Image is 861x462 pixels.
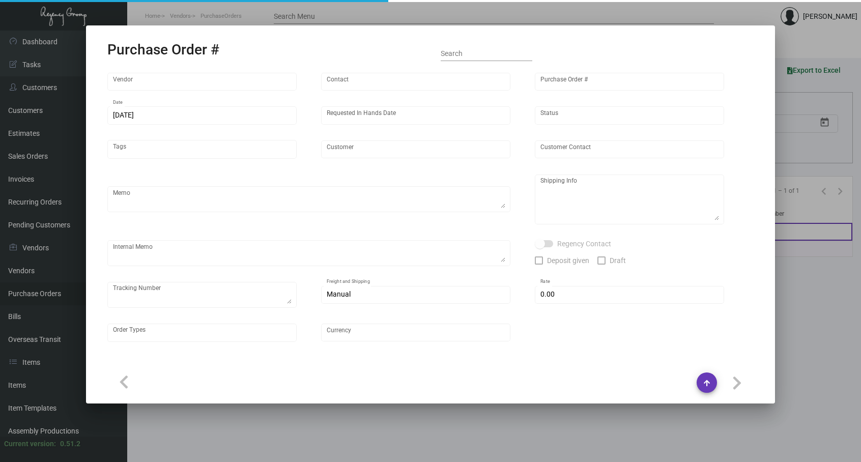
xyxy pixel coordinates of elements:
[259,365,298,376] div: Activity logs
[145,365,164,376] div: Tasks
[547,254,589,267] span: Deposit given
[116,365,134,376] div: Items
[327,290,351,298] span: Manual
[175,365,194,376] div: Notes
[60,439,80,449] div: 0.51.2
[610,254,626,267] span: Draft
[4,439,56,449] div: Current version:
[107,41,219,59] h2: Purchase Order #
[206,365,247,376] div: Attachments
[557,238,611,250] span: Regency Contact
